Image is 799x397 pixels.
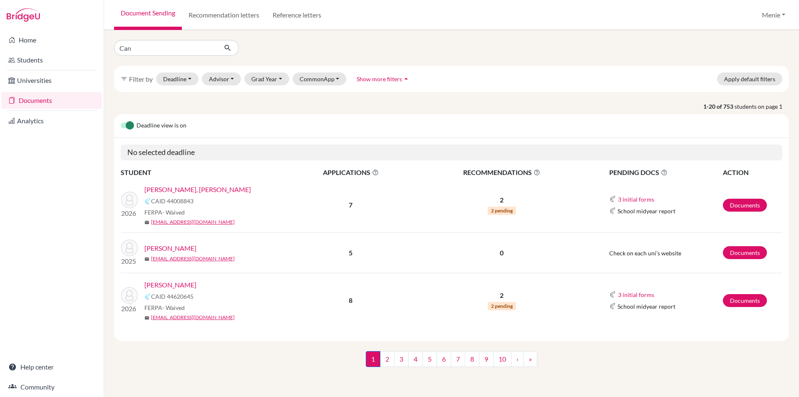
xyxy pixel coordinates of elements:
[121,256,138,266] p: 2025
[618,195,655,204] button: 3 initial forms
[415,195,589,205] p: 2
[609,303,616,310] img: Common App logo
[144,315,149,320] span: mail
[350,72,417,85] button: Show more filtersarrow_drop_up
[136,121,186,131] span: Deadline view is on
[609,291,616,298] img: Common App logo
[121,304,138,314] p: 2026
[144,220,149,225] span: mail
[717,72,782,85] button: Apply default filters
[415,248,589,258] p: 0
[202,72,241,85] button: Advisor
[488,302,516,310] span: 2 pending
[609,196,616,202] img: Common App logo
[366,351,537,374] nav: ...
[129,75,153,83] span: Filter by
[349,201,352,209] b: 7
[144,257,149,262] span: mail
[244,72,289,85] button: Grad Year
[144,293,151,300] img: Common App logo
[465,351,479,367] a: 8
[408,351,423,367] a: 4
[2,52,102,68] a: Students
[349,249,352,257] b: 5
[2,92,102,109] a: Documents
[723,199,767,212] a: Documents
[511,351,524,367] a: ›
[144,208,185,217] span: FERPA
[121,240,138,256] img: Byrnes, Cormac
[380,351,395,367] a: 2
[151,314,235,321] a: [EMAIL_ADDRESS][DOMAIN_NAME]
[144,185,251,195] a: [PERSON_NAME], [PERSON_NAME]
[422,351,437,367] a: 5
[144,198,151,205] img: Common App logo
[723,294,767,307] a: Documents
[415,167,589,177] span: RECOMMENDATIONS
[162,304,185,311] span: - Waived
[609,167,722,177] span: PENDING DOCS
[144,243,196,253] a: [PERSON_NAME]
[144,280,196,290] a: [PERSON_NAME]
[394,351,409,367] a: 3
[162,209,185,216] span: - Waived
[2,359,102,375] a: Help center
[151,255,235,262] a: [EMAIL_ADDRESS][DOMAIN_NAME]
[293,72,347,85] button: CommonApp
[357,75,402,82] span: Show more filters
[402,75,410,83] i: arrow_drop_up
[2,72,102,89] a: Universities
[618,290,655,300] button: 3 initial forms
[758,7,789,23] button: Menie
[609,207,616,214] img: Common App logo
[703,102,734,111] strong: 1-20 of 753
[288,167,414,177] span: APPLICATIONS
[366,351,380,367] span: 1
[451,351,465,367] a: 7
[2,112,102,129] a: Analytics
[2,32,102,48] a: Home
[121,287,138,304] img: Afifi, Adam
[415,290,589,300] p: 2
[114,40,217,56] input: Find student by name...
[524,351,537,367] a: »
[734,102,789,111] span: students on page 1
[618,302,675,311] span: School midyear report
[488,207,516,215] span: 2 pending
[493,351,511,367] a: 10
[121,167,287,178] th: STUDENT
[121,192,138,208] img: Liu, Lingshan
[151,218,235,226] a: [EMAIL_ADDRESS][DOMAIN_NAME]
[151,292,194,301] span: CAID 44620645
[609,250,681,257] span: Check on each uni's website
[618,207,675,215] span: School midyear report
[437,351,451,367] a: 6
[144,303,185,312] span: FERPA
[722,167,782,178] th: ACTION
[121,145,782,160] h5: No selected deadline
[723,246,767,259] a: Documents
[479,351,494,367] a: 9
[121,75,127,82] i: filter_list
[2,379,102,395] a: Community
[121,208,138,218] p: 2026
[349,296,352,304] b: 8
[156,72,199,85] button: Deadline
[7,8,40,22] img: Bridge-U
[151,197,194,205] span: CAID 44008843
